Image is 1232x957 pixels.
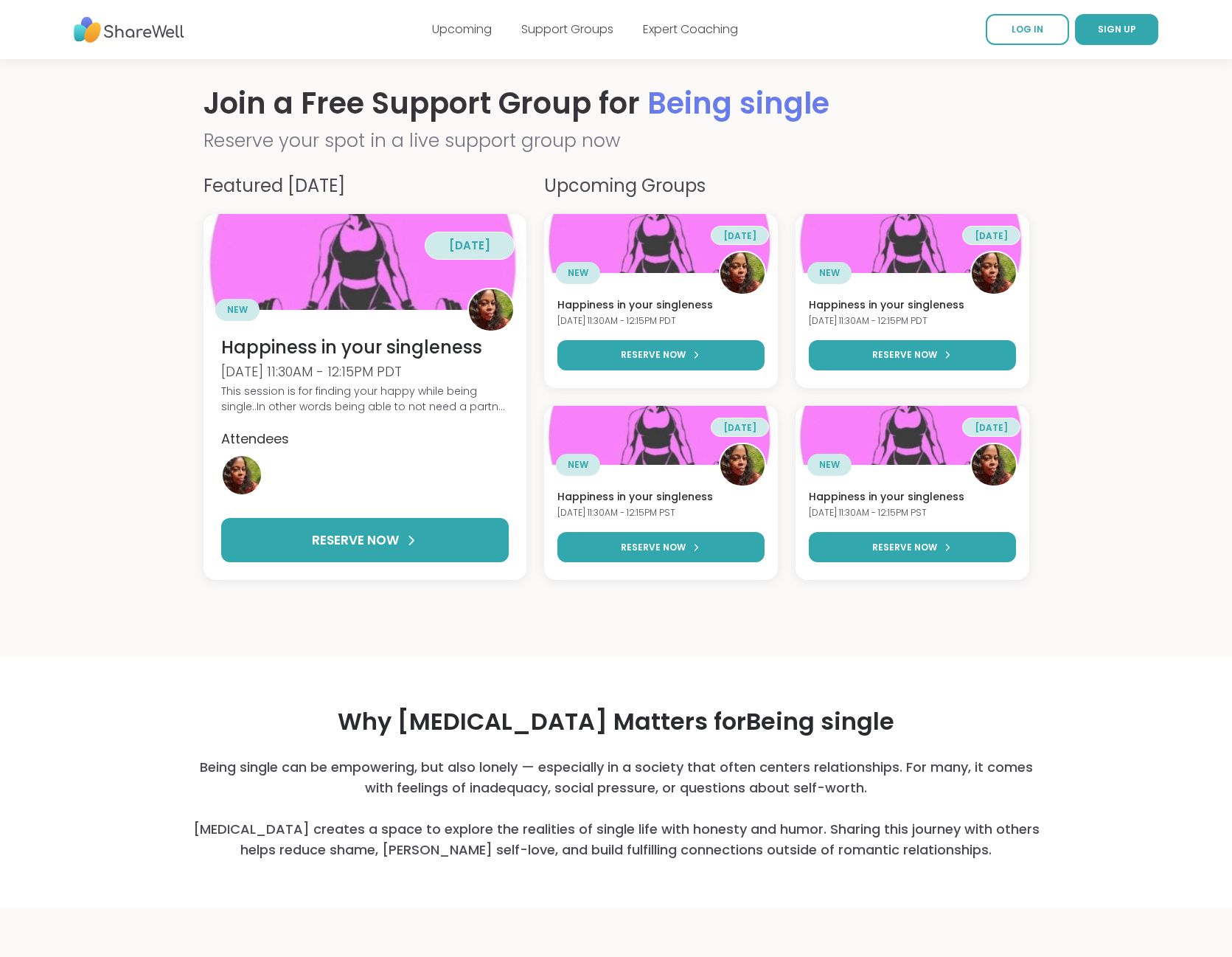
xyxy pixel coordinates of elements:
a: RESERVE NOW [809,340,1016,370]
img: ShareWell Nav Logo [74,10,184,50]
span: NEW [568,458,588,471]
span: SIGN UP [1098,23,1136,35]
h4: Why [MEDICAL_DATA] Matters for Being single [338,704,894,739]
span: NEW [568,266,588,280]
span: Being single [647,83,829,124]
p: Being single can be empowering, but also lonely — especially in a society that often centers rela... [192,757,1041,860]
div: [DATE] 11:30AM - 12:15PM PDT [557,315,765,328]
h3: Happiness in your singleness [557,298,765,313]
span: RESERVE NOW [312,531,399,550]
img: Happiness in your singleness [544,214,778,273]
a: RESERVE NOW [221,518,509,562]
span: [DATE] [449,238,490,253]
h2: Reserve your spot in a live support group now [203,127,1029,155]
h3: Happiness in your singleness [557,490,765,505]
h3: Happiness in your singleness [809,298,1016,313]
img: Happiness in your singleness [796,406,1029,465]
img: yewatt45 [469,288,513,332]
span: NEW [819,266,840,280]
span: [DATE] [723,229,756,242]
h3: Happiness in your singleness [809,490,1016,505]
a: RESERVE NOW [809,532,1016,562]
span: [DATE] [975,421,1008,434]
div: This session is for finding your happy while being single..In other words being able to not need ... [221,384,509,415]
span: NEW [819,458,840,471]
img: Happiness in your singleness [203,214,526,310]
img: yewatt45 [972,251,1016,295]
span: LOG IN [1012,23,1043,35]
img: yewatt45 [223,456,261,494]
img: yewatt45 [720,251,765,295]
span: [DATE] [723,421,756,434]
a: RESERVE NOW [557,340,765,370]
div: [DATE] 11:30AM - 12:15PM PDT [809,315,1016,328]
img: Happiness in your singleness [796,214,1029,273]
img: yewatt45 [720,443,765,487]
span: Attendees [221,429,289,448]
h4: Featured [DATE] [203,173,526,199]
span: [DATE] [975,229,1008,242]
span: NEW [227,303,248,317]
div: [DATE] 11:30AM - 12:15PM PDT [221,362,509,381]
a: SIGN UP [1075,14,1158,45]
a: Support Groups [521,21,613,38]
a: RESERVE NOW [557,532,765,562]
span: RESERVE NOW [872,541,937,554]
h4: Upcoming Groups [544,173,1029,199]
div: [DATE] 11:30AM - 12:15PM PST [557,507,765,519]
img: Happiness in your singleness [544,406,778,465]
span: RESERVE NOW [621,541,686,554]
h1: Join a Free Support Group for [203,83,1029,124]
img: yewatt45 [972,443,1016,487]
a: Upcoming [432,21,492,38]
a: Expert Coaching [643,21,738,38]
span: RESERVE NOW [621,348,686,362]
span: RESERVE NOW [872,348,937,362]
h3: Happiness in your singleness [221,335,509,360]
div: [DATE] 11:30AM - 12:15PM PST [809,507,1016,519]
a: LOG IN [986,14,1069,45]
